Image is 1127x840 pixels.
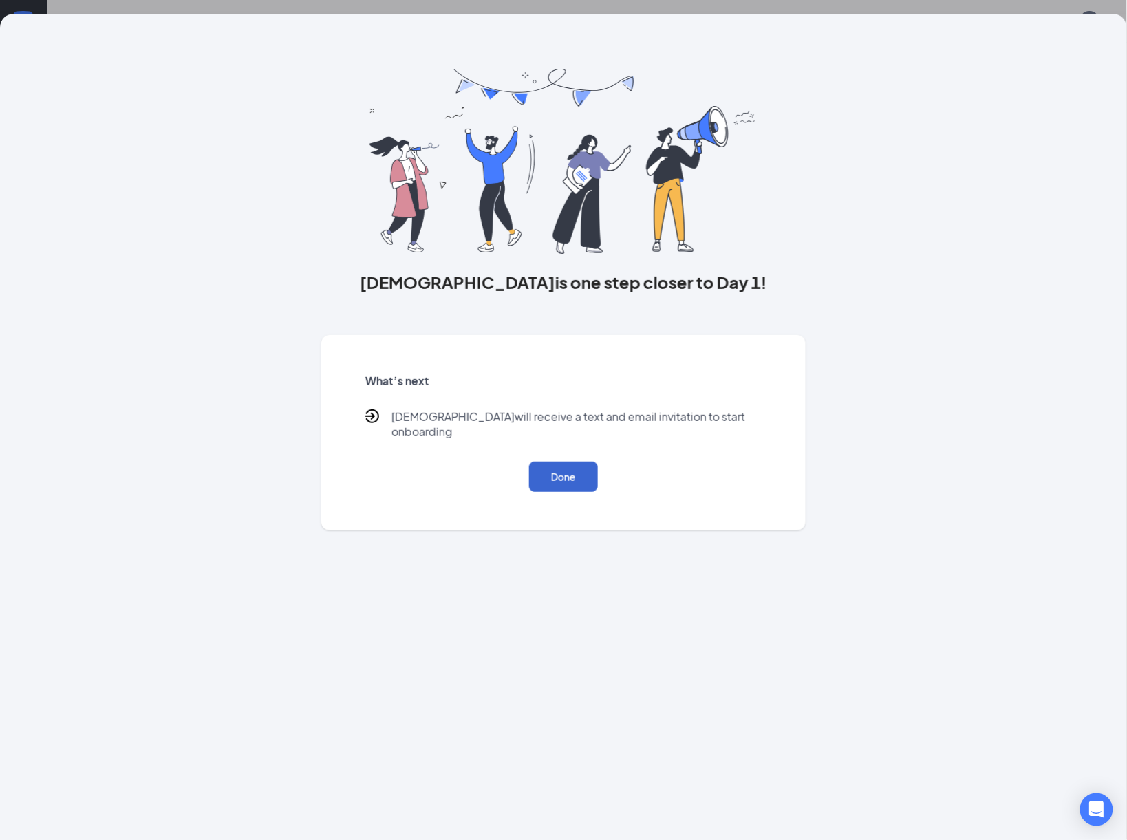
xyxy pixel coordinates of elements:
img: you are all set [369,69,757,254]
div: Open Intercom Messenger [1080,793,1113,826]
button: Done [529,462,598,492]
h3: [DEMOGRAPHIC_DATA] is one step closer to Day 1! [321,270,806,294]
p: [DEMOGRAPHIC_DATA] will receive a text and email invitation to start onboarding [391,409,762,440]
h5: What’s next [365,374,762,389]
